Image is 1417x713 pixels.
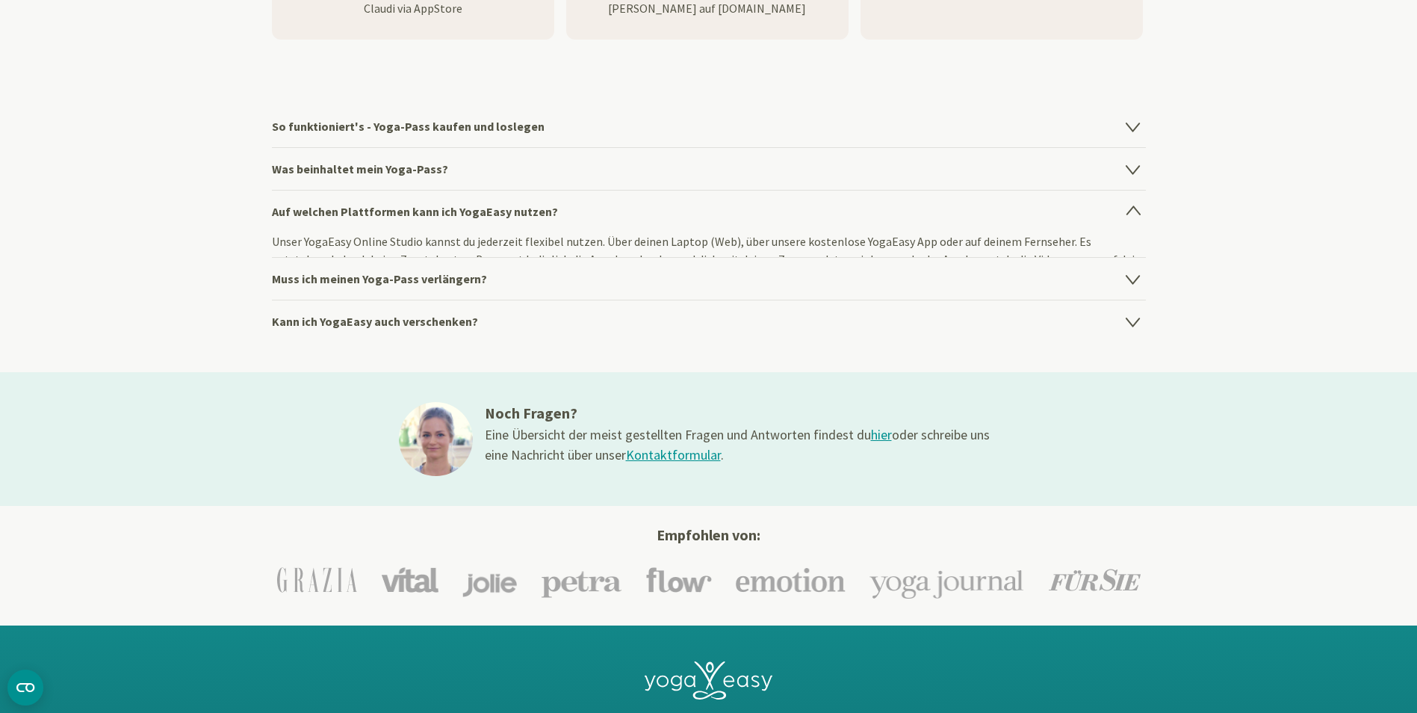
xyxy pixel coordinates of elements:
[736,567,846,593] img: Emotion Logo
[626,446,721,463] a: Kontaktformular
[272,147,1146,190] h4: Was beinhaltet mein Yoga-Pass?
[646,567,712,593] img: Flow Logo
[485,402,993,425] h3: Noch Fragen?
[462,564,517,597] img: Jolie Logo
[272,300,1146,342] h4: Kann ich YogaEasy auch verschenken?
[7,670,43,706] button: CMP-Widget öffnen
[871,426,892,443] a: hier
[869,561,1025,599] img: Yoga-Journal Logo
[272,190,1146,232] h4: Auf welchen Plattformen kann ich YogaEasy nutzen?
[381,567,438,593] img: Vital Logo
[272,105,1146,147] h4: So funktioniert's - Yoga-Pass kaufen und loslegen
[272,257,1146,300] h4: Muss ich meinen Yoga-Pass verlängern?
[485,425,993,465] div: Eine Übersicht der meist gestellten Fragen und Antworten findest du oder schreibe uns eine Nachri...
[272,232,1146,257] div: Unser YogaEasy Online Studio kannst du jederzeit flexibel nutzen. Über deinen Laptop (Web), über ...
[541,562,622,598] img: Petra Logo
[277,567,357,593] img: Grazia Logo
[399,402,473,476] img: ines@1x.jpg
[1049,569,1141,591] img: Für Sie Logo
